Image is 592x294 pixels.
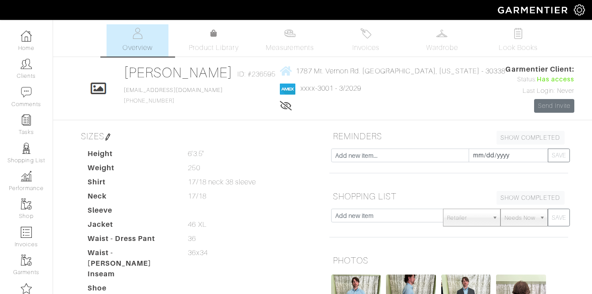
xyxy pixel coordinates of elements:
[188,233,196,244] span: 36
[124,87,223,104] span: [PHONE_NUMBER]
[335,24,397,57] a: Invoices
[505,64,574,75] span: Garmentier Client:
[81,163,182,177] dt: Weight
[188,149,203,159] span: 6'3.5"
[21,199,32,210] img: garments-icon-b7da505a4dc4fd61783c78ac3ca0ef83fa9d6f193b1c9dc38574b1d14d53ca28.png
[21,283,32,294] img: companies-icon-14a0f246c7e91f24465de634b560f0151b0cc5c9ce11af5fac52e6d7d6371812.png
[81,233,182,248] dt: Waist - Dress Pant
[21,255,32,266] img: garments-icon-b7da505a4dc4fd61783c78ac3ca0ef83fa9d6f193b1c9dc38574b1d14d53ca28.png
[512,28,523,39] img: todo-9ac3debb85659649dc8f770b8b6100bb5dab4b48dedcbae339e5042a72dfd3cc.svg
[107,24,168,57] a: Overview
[124,65,233,80] a: [PERSON_NAME]
[81,219,182,233] dt: Jacket
[301,84,361,92] a: xxxx-3001 - 3/2029
[21,58,32,69] img: clients-icon-6bae9207a08558b7cb47a8932f037763ab4055f8c8b6bfacd5dc20c3e0201464.png
[122,42,152,53] span: Overview
[548,149,570,162] button: SAVE
[132,28,143,39] img: basicinfo-40fd8af6dae0f16599ec9e87c0ef1c0a1fdea2edbe929e3d69a839185d80c458.svg
[183,28,244,53] a: Product Library
[280,84,295,95] img: american_express-1200034d2e149cdf2cc7894a33a747db654cf6f8355cb502592f1d228b2ac700.png
[505,75,574,84] div: Status:
[574,4,585,15] img: gear-icon-white-bd11855cb880d31180b6d7d6211b90ccbf57a29d726f0c71d8c61bd08dd39cc2.png
[497,191,565,205] a: SHOW COMPLETED
[360,28,371,39] img: orders-27d20c2124de7fd6de4e0e44c1d41de31381a507db9b33961299e4e07d508b8c.svg
[81,269,182,283] dt: Inseam
[81,205,182,219] dt: Sleeve
[411,24,473,57] a: Wardrobe
[266,42,314,53] span: Measurements
[352,42,379,53] span: Invoices
[493,2,574,18] img: garmentier-logo-header-white-b43fb05a5012e4ada735d5af1a66efaba907eab6374d6393d1fbf88cb4ef424d.png
[487,24,549,57] a: Look Books
[329,127,568,145] h5: REMINDERS
[284,28,295,39] img: measurements-466bbee1fd09ba9460f595b01e5d73f9e2bff037440d3c8f018324cb6cdf7a4a.svg
[329,252,568,269] h5: PHOTOS
[21,143,32,154] img: stylists-icon-eb353228a002819b7ec25b43dbf5f0378dd9e0616d9560372ff212230b889e62.png
[188,163,200,173] span: 250
[331,209,444,222] input: Add new item
[188,177,256,187] span: 17/18 neck 38 sleeve
[21,227,32,238] img: orders-icon-0abe47150d42831381b5fb84f609e132dff9fe21cb692f30cb5eec754e2cba89.png
[537,75,575,84] span: Has access
[534,99,575,113] a: Send Invite
[77,127,316,145] h5: SIZES
[296,67,505,75] span: 1787 Mt. Vernon Rd. [GEOGRAPHIC_DATA], [US_STATE] - 30338
[188,248,207,258] span: 36x34
[331,149,469,162] input: Add new item...
[259,24,321,57] a: Measurements
[426,42,458,53] span: Wardrobe
[124,87,223,93] a: [EMAIL_ADDRESS][DOMAIN_NAME]
[21,115,32,126] img: reminder-icon-8004d30b9f0a5d33ae49ab947aed9ed385cf756f9e5892f1edd6e32f2345188e.png
[21,171,32,182] img: graph-8b7af3c665d003b59727f371ae50e7771705bf0c487971e6e97d053d13c5068d.png
[548,209,570,226] button: SAVE
[81,149,182,163] dt: Height
[81,248,182,269] dt: Waist - [PERSON_NAME]
[81,177,182,191] dt: Shirt
[436,28,447,39] img: wardrobe-487a4870c1b7c33e795ec22d11cfc2ed9d08956e64fb3008fe2437562e282088.svg
[237,69,276,80] span: ID: #236595
[21,87,32,98] img: comment-icon-a0a6a9ef722e966f86d9cbdc48e553b5cf19dbc54f86b18d962a5391bc8f6eb6.png
[499,42,538,53] span: Look Books
[447,209,489,227] span: Retailer
[21,31,32,42] img: dashboard-icon-dbcd8f5a0b271acd01030246c82b418ddd0df26cd7fceb0bd07c9910d44c42f6.png
[188,219,206,230] span: 46 XL
[505,86,574,96] div: Last Login: Never
[329,187,568,205] h5: SHOPPING LIST
[189,42,239,53] span: Product Library
[188,191,206,202] span: 17/18
[497,131,565,145] a: SHOW COMPLETED
[280,65,505,76] a: 1787 Mt. Vernon Rd. [GEOGRAPHIC_DATA], [US_STATE] - 30338
[104,134,111,141] img: pen-cf24a1663064a2ec1b9c1bd2387e9de7a2fa800b781884d57f21acf72779bad2.png
[81,191,182,205] dt: Neck
[504,209,535,227] span: Needs Now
